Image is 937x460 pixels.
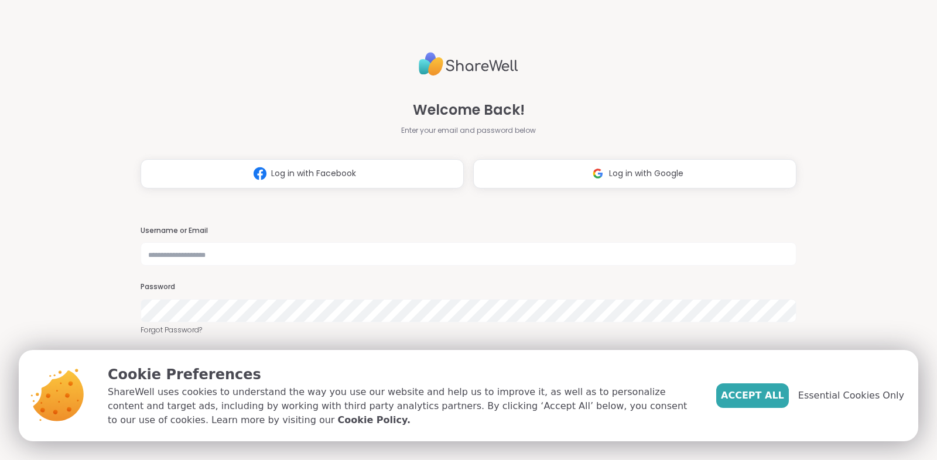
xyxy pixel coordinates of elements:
[413,99,525,121] span: Welcome Back!
[141,325,796,335] a: Forgot Password?
[141,226,796,236] h3: Username or Email
[338,413,411,427] a: Cookie Policy.
[108,385,697,427] p: ShareWell uses cookies to understand the way you use our website and help us to improve it, as we...
[271,167,356,180] span: Log in with Facebook
[473,159,796,188] button: Log in with Google
[249,163,271,184] img: ShareWell Logomark
[141,282,796,292] h3: Password
[721,389,784,403] span: Accept All
[716,383,789,408] button: Accept All
[108,364,697,385] p: Cookie Preferences
[419,47,518,81] img: ShareWell Logo
[141,159,464,188] button: Log in with Facebook
[587,163,609,184] img: ShareWell Logomark
[401,125,536,136] span: Enter your email and password below
[609,167,683,180] span: Log in with Google
[798,389,904,403] span: Essential Cookies Only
